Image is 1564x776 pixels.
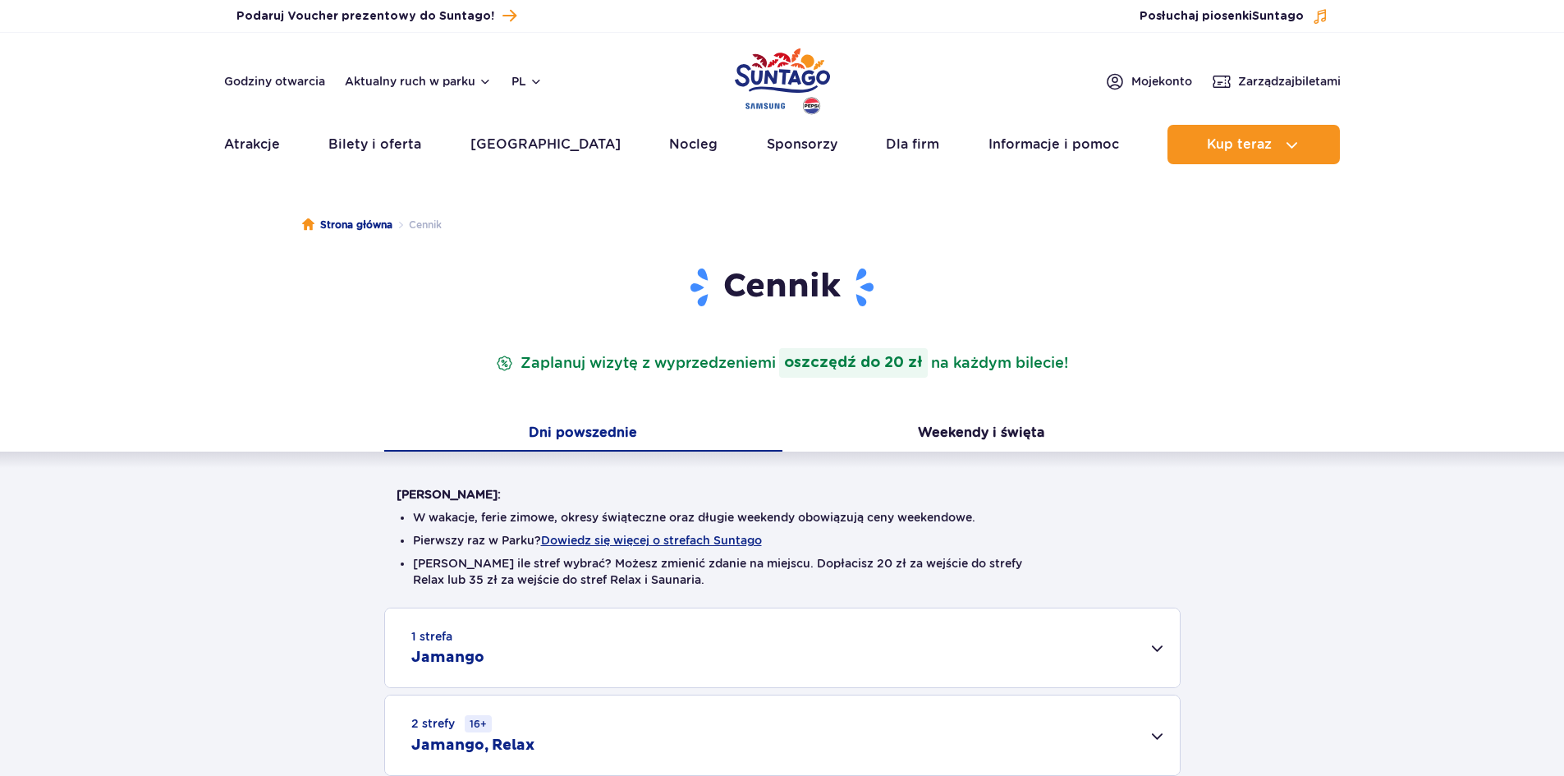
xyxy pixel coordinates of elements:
[541,534,762,547] button: Dowiedz się więcej o strefach Suntago
[1238,73,1341,90] span: Zarządzaj biletami
[413,509,1152,526] li: W wakacje, ferie zimowe, okresy świąteczne oraz długie weekendy obowiązują ceny weekendowe.
[470,125,621,164] a: [GEOGRAPHIC_DATA]
[413,532,1152,549] li: Pierwszy raz w Parku?
[1105,71,1192,91] a: Mojekonto
[411,715,492,732] small: 2 strefy
[767,125,837,164] a: Sponsorzy
[392,217,442,233] li: Cennik
[224,125,280,164] a: Atrakcje
[493,348,1071,378] p: Zaplanuj wizytę z wyprzedzeniem na każdym bilecie!
[735,41,830,117] a: Park of Poland
[224,73,325,90] a: Godziny otwarcia
[413,555,1152,588] li: [PERSON_NAME] ile stref wybrać? Możesz zmienić zdanie na miejscu. Dopłacisz 20 zł za wejście do s...
[669,125,718,164] a: Nocleg
[411,628,452,645] small: 1 strefa
[1212,71,1341,91] a: Zarządzajbiletami
[397,488,501,501] strong: [PERSON_NAME]:
[886,125,939,164] a: Dla firm
[1207,137,1272,152] span: Kup teraz
[411,736,534,755] h2: Jamango, Relax
[236,8,494,25] span: Podaruj Voucher prezentowy do Suntago!
[384,417,782,452] button: Dni powszednie
[1167,125,1340,164] button: Kup teraz
[1140,8,1328,25] button: Posłuchaj piosenkiSuntago
[1140,8,1304,25] span: Posłuchaj piosenki
[782,417,1181,452] button: Weekendy i święta
[1252,11,1304,22] span: Suntago
[511,73,543,90] button: pl
[988,125,1119,164] a: Informacje i pomoc
[236,5,516,27] a: Podaruj Voucher prezentowy do Suntago!
[302,217,392,233] a: Strona główna
[328,125,421,164] a: Bilety i oferta
[779,348,928,378] strong: oszczędź do 20 zł
[465,715,492,732] small: 16+
[1131,73,1192,90] span: Moje konto
[397,266,1168,309] h1: Cennik
[345,75,492,88] button: Aktualny ruch w parku
[411,648,484,668] h2: Jamango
